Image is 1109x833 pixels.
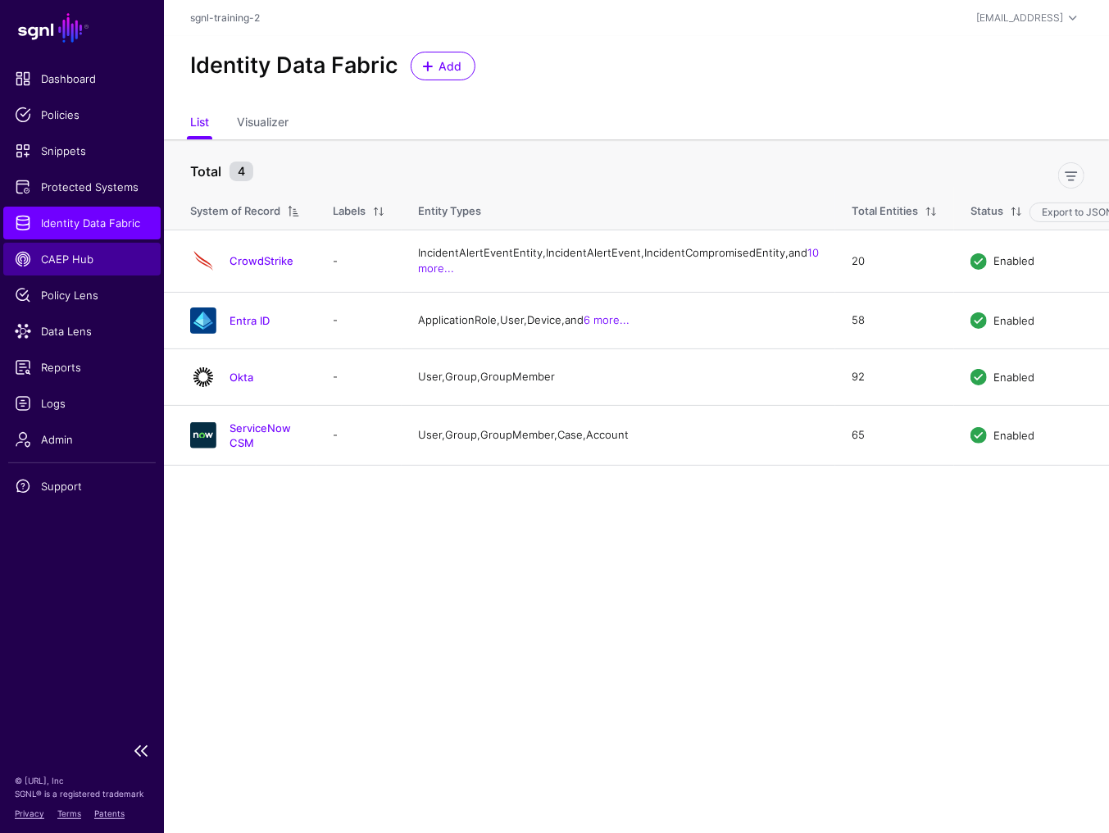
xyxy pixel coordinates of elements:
a: sgnl-training-2 [190,11,260,24]
td: - [316,348,402,405]
span: Policy Lens [15,287,149,303]
td: - [316,230,402,292]
span: Identity Data Fabric [15,215,149,231]
img: svg+xml;base64,PHN2ZyB3aWR0aD0iNjQiIGhlaWdodD0iNjQiIHZpZXdCb3g9IjAgMCA2NCA2NCIgZmlsbD0ibm9uZSIgeG... [190,307,216,334]
span: Admin [15,431,149,448]
div: Status [970,203,1003,220]
a: Reports [3,351,161,384]
a: Patents [94,808,125,818]
a: Policy Lens [3,279,161,312]
span: Protected Systems [15,179,149,195]
span: Enabled [993,370,1034,383]
a: Dashboard [3,62,161,95]
a: Terms [57,808,81,818]
td: User, Group, GroupMember [402,348,835,405]
img: svg+xml;base64,PHN2ZyB3aWR0aD0iNjQiIGhlaWdodD0iNjQiIHZpZXdCb3g9IjAgMCA2NCA2NCIgZmlsbD0ibm9uZSIgeG... [190,422,216,448]
div: Labels [333,203,366,220]
a: Protected Systems [3,171,161,203]
td: IncidentAlertEventEntity, IncidentAlertEvent, IncidentCompromisedEntity, and [402,230,835,292]
td: 58 [835,292,954,348]
span: Snippets [15,143,149,159]
td: ApplicationRole, User, Device, and [402,292,835,348]
a: SGNL [10,10,154,46]
h2: Identity Data Fabric [190,52,398,79]
div: System of Record [190,203,280,220]
a: Identity Data Fabric [3,207,161,239]
a: Entra ID [230,314,270,327]
a: Admin [3,423,161,456]
p: SGNL® is a registered trademark [15,787,149,800]
span: Enabled [993,429,1034,442]
a: Policies [3,98,161,131]
span: Dashboard [15,71,149,87]
td: User, Group, GroupMember, Case, Account [402,405,835,465]
strong: Total [190,163,221,180]
span: Support [15,478,149,494]
a: CrowdStrike [230,254,293,267]
a: Data Lens [3,315,161,348]
a: Visualizer [237,108,289,139]
a: Okta [230,371,253,384]
span: Enabled [993,254,1034,267]
a: Logs [3,387,161,420]
td: - [316,405,402,465]
img: svg+xml;base64,PHN2ZyB3aWR0aD0iNjQiIGhlaWdodD0iNjQiIHZpZXdCb3g9IjAgMCA2NCA2NCIgZmlsbD0ibm9uZSIgeG... [190,248,216,274]
span: Policies [15,107,149,123]
a: Privacy [15,808,44,818]
span: Enabled [993,313,1034,326]
small: 4 [230,162,253,181]
td: 92 [835,348,954,405]
span: Logs [15,395,149,412]
a: Add [411,52,475,80]
span: Entity Types [418,204,481,217]
td: - [316,292,402,348]
span: Reports [15,359,149,376]
a: ServiceNow CSM [230,421,291,449]
td: 20 [835,230,954,292]
span: CAEP Hub [15,251,149,267]
span: Data Lens [15,323,149,339]
span: Add [437,57,464,75]
a: CAEP Hub [3,243,161,275]
a: Snippets [3,134,161,167]
img: svg+xml;base64,PHN2ZyB3aWR0aD0iNjQiIGhlaWdodD0iNjQiIHZpZXdCb3g9IjAgMCA2NCA2NCIgZmlsbD0ibm9uZSIgeG... [190,364,216,390]
a: List [190,108,209,139]
div: [EMAIL_ADDRESS] [976,11,1063,25]
td: 65 [835,405,954,465]
p: © [URL], Inc [15,774,149,787]
div: Total Entities [852,203,918,220]
a: 6 more... [584,313,629,326]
